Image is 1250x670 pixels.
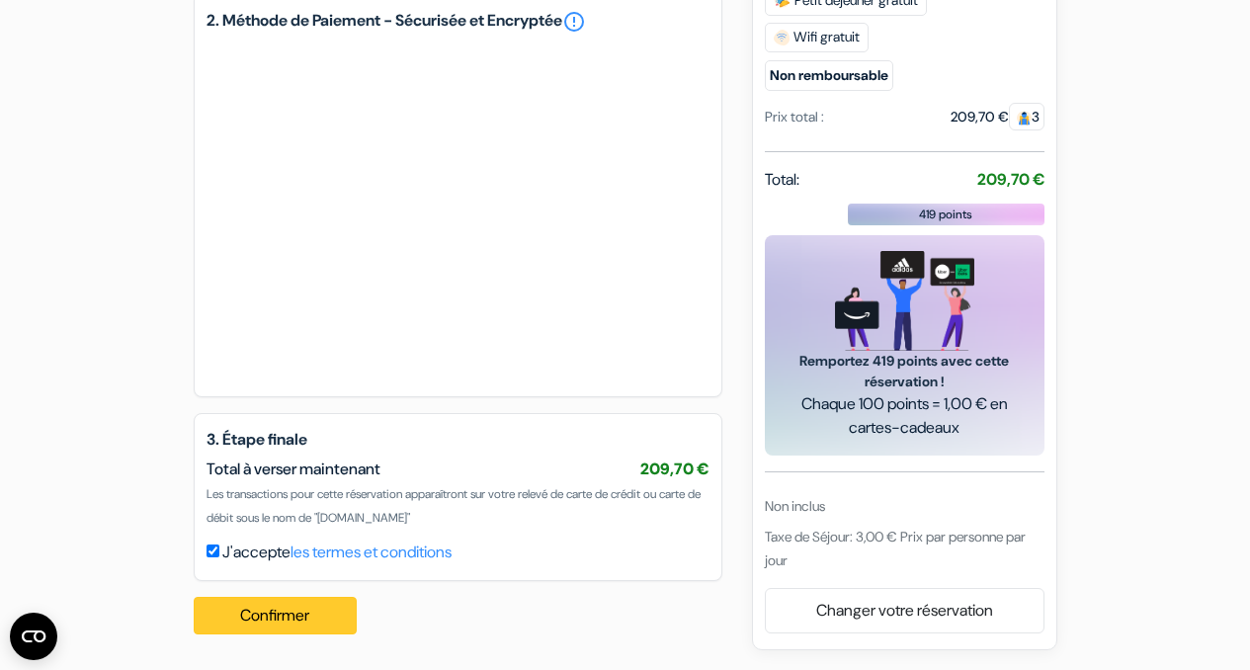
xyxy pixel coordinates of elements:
[919,206,972,223] span: 419 points
[765,60,893,91] small: Non remboursable
[226,61,690,361] iframe: Cadre de saisie sécurisé pour le paiement
[765,23,869,52] span: Wifi gratuit
[207,10,709,34] h5: 2. Méthode de Paiement - Sécurisée et Encryptée
[765,168,799,192] span: Total:
[207,486,701,526] span: Les transactions pour cette réservation apparaîtront sur votre relevé de carte de crédit ou carte...
[765,528,1026,569] span: Taxe de Séjour: 3,00 € Prix par personne par jour
[640,459,709,479] span: 209,70 €
[977,169,1044,190] strong: 209,70 €
[951,107,1044,127] div: 209,70 €
[789,351,1021,392] span: Remportez 419 points avec cette réservation !
[1009,103,1044,130] span: 3
[222,541,452,564] label: J'accepte
[194,597,358,634] button: Confirmer
[765,107,824,127] div: Prix total :
[1017,111,1032,126] img: guest.svg
[207,459,380,479] span: Total à verser maintenant
[765,496,1044,517] div: Non inclus
[562,10,586,34] a: error_outline
[835,251,974,351] img: gift_card_hero_new.png
[10,613,57,660] button: CMP-Widget öffnen
[291,542,452,562] a: les termes et conditions
[789,392,1021,440] span: Chaque 100 points = 1,00 € en cartes-cadeaux
[766,592,1043,629] a: Changer votre réservation
[774,30,790,45] img: free_wifi.svg
[207,430,709,449] h5: 3. Étape finale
